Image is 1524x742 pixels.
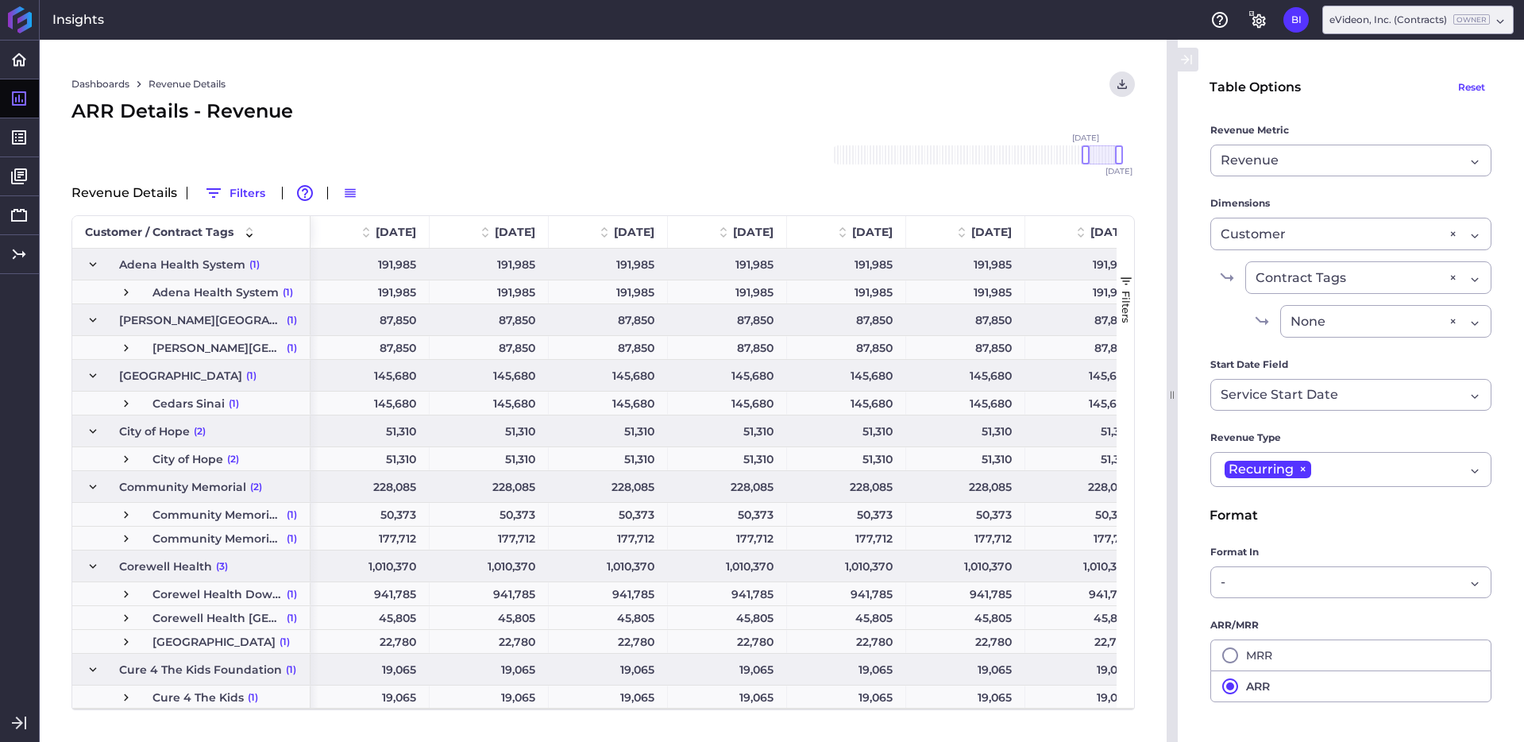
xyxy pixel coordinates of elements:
div: Revenue Details [71,180,1135,206]
div: 22,780 [787,630,906,653]
span: (1) [287,583,297,605]
div: 145,680 [549,360,668,391]
div: 177,712 [668,527,787,550]
div: 51,310 [311,415,430,446]
div: 191,985 [430,280,549,303]
div: Press SPACE to select this row. [72,654,311,686]
span: (1) [280,631,290,653]
span: [GEOGRAPHIC_DATA] [152,631,276,653]
span: [DATE] [733,225,774,239]
div: 87,850 [430,336,549,359]
button: Filters [197,180,272,206]
div: Dropdown select [1322,6,1514,34]
span: [DATE] [1090,225,1131,239]
div: Dropdown select [1280,305,1491,338]
div: 50,373 [311,503,430,526]
div: 145,680 [1025,392,1144,415]
div: 177,712 [787,527,906,550]
button: MRR [1210,640,1491,671]
div: Press SPACE to select this row. [72,606,311,630]
div: 19,065 [1025,654,1144,685]
div: 51,310 [430,415,549,446]
div: 51,310 [549,447,668,470]
div: 19,065 [787,686,906,709]
div: 145,680 [906,392,1025,415]
div: 228,085 [430,471,549,502]
span: (1) [283,281,293,303]
span: [DATE] [852,225,893,239]
div: 19,065 [430,686,549,709]
span: None [1291,312,1325,331]
span: (1) [287,528,297,550]
div: 22,780 [311,630,430,653]
div: 22,780 [906,630,1025,653]
div: 191,985 [549,280,668,303]
span: Adena Health System [152,281,279,303]
div: Press SPACE to select this row. [72,686,311,709]
div: 87,850 [311,304,430,335]
div: 19,065 [549,686,668,709]
div: Press SPACE to select this row. [72,336,311,360]
div: 19,065 [311,654,430,685]
span: Revenue Type [1210,430,1281,446]
div: 50,373 [787,503,906,526]
span: (1) [229,392,239,415]
div: 145,680 [430,392,549,415]
div: Press SPACE to select this row. [72,527,311,551]
div: Press SPACE to select this row. [72,630,311,654]
div: 145,680 [668,360,787,391]
span: Community Memorial [119,472,246,502]
button: ARR [1210,671,1491,702]
span: Dimensions [1210,195,1270,211]
div: × [1449,268,1456,288]
div: 51,310 [668,415,787,446]
div: 87,850 [311,336,430,359]
span: [DATE] [376,225,416,239]
div: 45,805 [787,606,906,629]
span: × [1294,461,1311,478]
span: [DATE] [614,225,654,239]
div: 1,010,370 [668,551,787,582]
div: 51,310 [906,415,1025,446]
div: Press SPACE to select this row. [72,503,311,527]
span: City of Hope [152,448,223,470]
div: 51,310 [1025,415,1144,446]
span: (1) [249,249,260,280]
div: 191,985 [787,249,906,280]
span: ARR/MRR [1210,617,1259,633]
div: Dropdown select [1210,218,1491,250]
div: 191,985 [787,280,906,303]
span: (1) [248,686,258,709]
span: Adena Health System [119,249,245,280]
span: (1) [287,607,297,629]
div: 1,010,370 [906,551,1025,582]
div: 19,065 [1025,686,1144,709]
div: Press SPACE to select this row. [72,392,311,415]
div: 22,780 [668,630,787,653]
div: 941,785 [430,582,549,605]
div: 19,065 [906,686,1025,709]
div: 51,310 [430,447,549,470]
div: 87,850 [430,304,549,335]
div: 45,805 [906,606,1025,629]
div: Dropdown select [1210,379,1491,411]
div: 87,850 [906,304,1025,335]
div: 191,985 [311,280,430,303]
div: 228,085 [906,471,1025,502]
div: 177,712 [906,527,1025,550]
div: 87,850 [668,336,787,359]
span: (2) [194,416,206,446]
a: Revenue Details [149,77,226,91]
div: 45,805 [549,606,668,629]
div: 87,850 [549,336,668,359]
div: 45,805 [668,606,787,629]
div: 228,085 [668,471,787,502]
div: 1,010,370 [787,551,906,582]
div: 145,680 [787,392,906,415]
div: 228,085 [311,471,430,502]
div: 145,680 [311,392,430,415]
div: 191,985 [430,249,549,280]
span: [PERSON_NAME][GEOGRAPHIC_DATA] [119,305,283,335]
div: 228,085 [787,471,906,502]
div: Press SPACE to select this row. [72,280,311,304]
